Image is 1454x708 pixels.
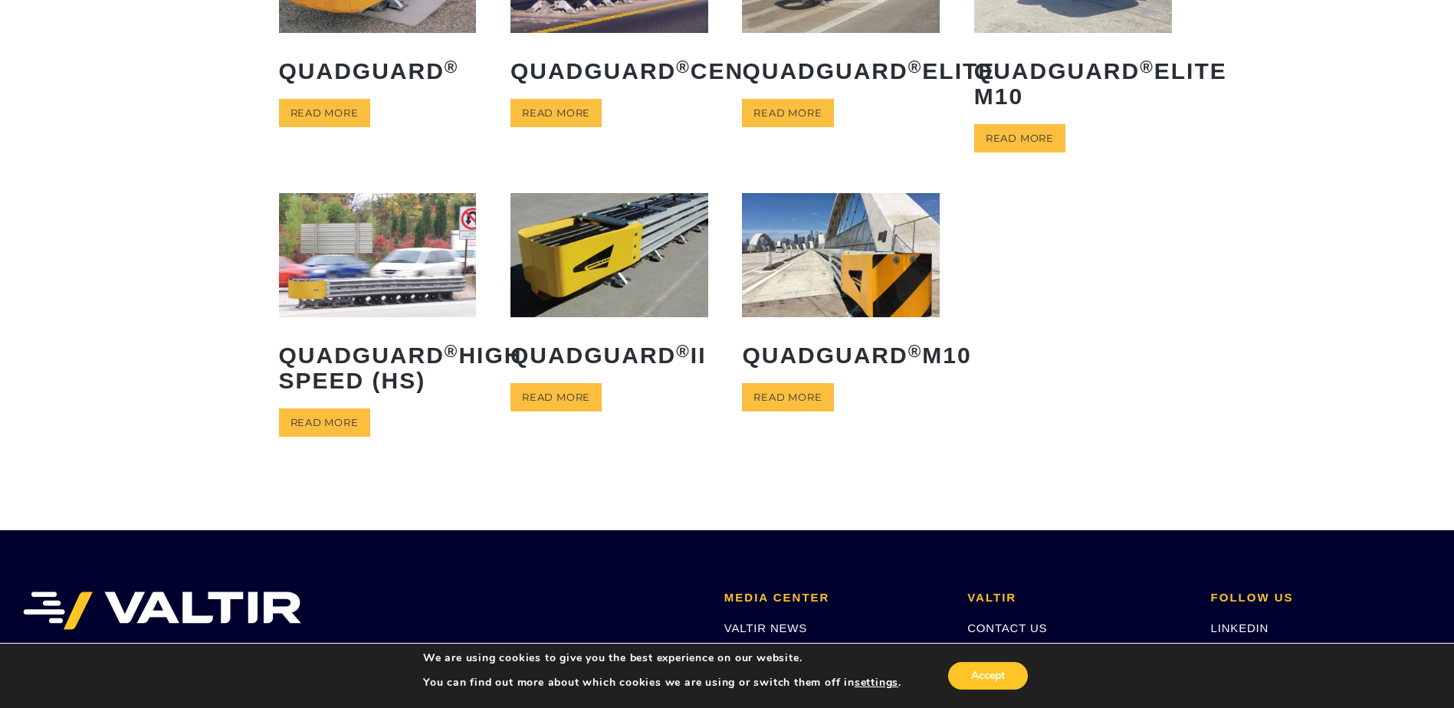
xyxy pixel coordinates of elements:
[510,193,708,379] a: QuadGuard®II
[967,621,1047,634] a: CONTACT US
[908,57,923,77] sup: ®
[974,47,1172,120] h2: QuadGuard Elite M10
[724,592,944,605] h2: MEDIA CENTER
[510,99,602,127] a: Read more about “QuadGuard® CEN”
[423,676,901,690] p: You can find out more about which cookies we are using or switch them off in .
[742,331,940,379] h2: QuadGuard M10
[742,383,833,411] a: Read more about “QuadGuard® M10”
[23,592,301,630] img: VALTIR
[510,47,708,95] h2: QuadGuard CEN
[1211,621,1269,634] a: LINKEDIN
[510,383,602,411] a: Read more about “QuadGuard® II”
[967,592,1187,605] h2: VALTIR
[423,651,901,665] p: We are using cookies to give you the best experience on our website.
[974,124,1065,152] a: Read more about “QuadGuard® Elite M10”
[742,193,940,379] a: QuadGuard®M10
[948,662,1028,690] button: Accept
[1140,57,1154,77] sup: ®
[510,331,708,379] h2: QuadGuard II
[742,99,833,127] a: Read more about “QuadGuard® Elite”
[742,47,940,95] h2: QuadGuard Elite
[1211,592,1431,605] h2: FOLLOW US
[279,331,477,405] h2: QuadGuard High Speed (HS)
[908,342,923,361] sup: ®
[724,621,807,634] a: VALTIR NEWS
[279,99,370,127] a: Read more about “QuadGuard®”
[855,676,898,690] button: settings
[445,342,459,361] sup: ®
[445,57,459,77] sup: ®
[279,193,477,404] a: QuadGuard®High Speed (HS)
[279,47,477,95] h2: QuadGuard
[676,342,691,361] sup: ®
[279,408,370,437] a: Read more about “QuadGuard® High Speed (HS)”
[676,57,691,77] sup: ®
